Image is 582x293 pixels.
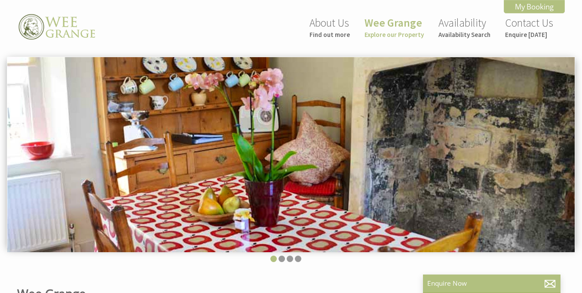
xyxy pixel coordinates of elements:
small: Availability Search [438,31,490,39]
img: Wee Grange [12,12,98,42]
small: Find out more [309,31,350,39]
a: Wee GrangeExplore our Property [365,16,424,39]
a: AvailabilityAvailability Search [438,16,490,39]
p: Enquire Now [427,279,556,288]
small: Enquire [DATE] [505,31,553,39]
a: Contact UsEnquire [DATE] [505,16,553,39]
small: Explore our Property [365,31,424,39]
a: About UsFind out more [309,16,350,39]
